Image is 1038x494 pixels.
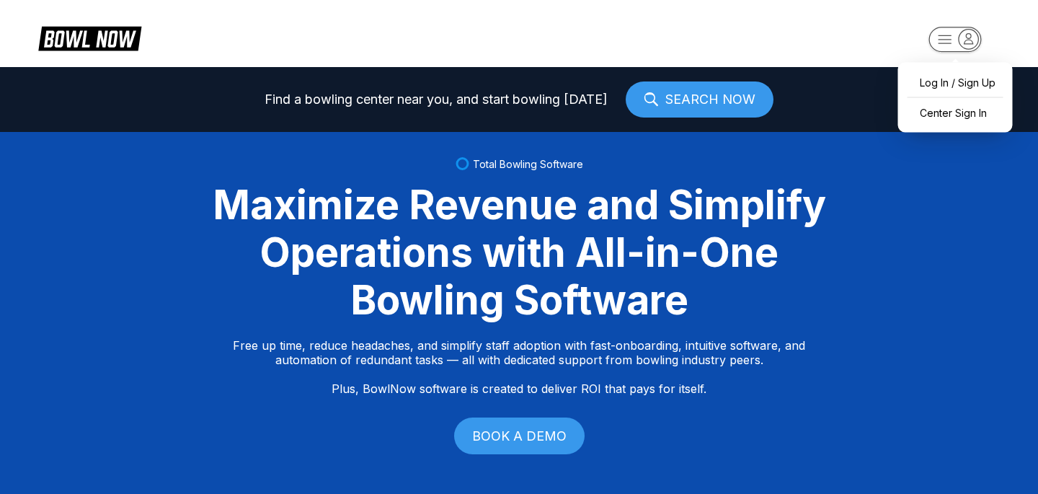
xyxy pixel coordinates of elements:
span: Find a bowling center near you, and start bowling [DATE] [265,92,608,107]
a: BOOK A DEMO [454,418,585,454]
a: Log In / Sign Up [905,70,1006,95]
div: Maximize Revenue and Simplify Operations with All-in-One Bowling Software [195,181,843,324]
span: Total Bowling Software [473,158,583,170]
p: Free up time, reduce headaches, and simplify staff adoption with fast-onboarding, intuitive softw... [233,338,805,396]
a: SEARCH NOW [626,81,773,118]
a: Center Sign In [905,100,1006,125]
